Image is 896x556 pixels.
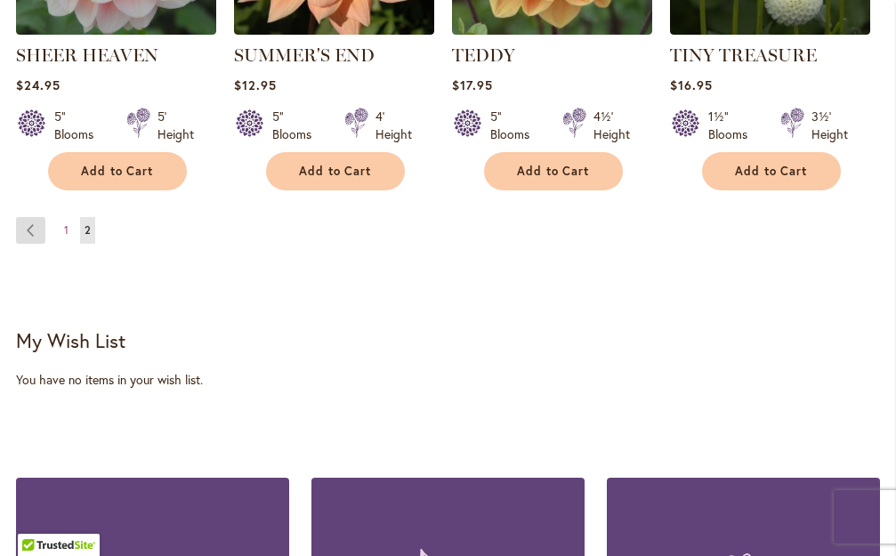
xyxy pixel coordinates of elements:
span: $17.95 [452,77,493,93]
button: Add to Cart [702,152,841,190]
span: 2 [85,223,91,237]
strong: My Wish List [16,327,125,353]
div: 5" Blooms [272,108,323,143]
a: SUMMER'S END [234,21,434,38]
div: You have no items in your wish list. [16,371,880,389]
span: 1 [64,223,69,237]
iframe: Launch Accessibility Center [13,493,63,543]
button: Add to Cart [48,152,187,190]
a: SHEER HEAVEN [16,44,158,66]
span: $16.95 [670,77,713,93]
a: TINY TREASURE [670,21,870,38]
button: Add to Cart [484,152,623,190]
a: SUMMER'S END [234,44,375,66]
div: 4' Height [375,108,412,143]
div: 5" Blooms [490,108,541,143]
div: 5" Blooms [54,108,105,143]
div: 5' Height [157,108,194,143]
button: Add to Cart [266,152,405,190]
a: Teddy [452,21,652,38]
span: $12.95 [234,77,277,93]
span: $24.95 [16,77,61,93]
a: SHEER HEAVEN [16,21,216,38]
div: 3½' Height [811,108,848,143]
span: Add to Cart [517,164,590,179]
div: 1½" Blooms [708,108,759,143]
span: Add to Cart [735,164,808,179]
div: 4½' Height [593,108,630,143]
a: 1 [60,217,73,244]
a: TINY TREASURE [670,44,817,66]
span: Add to Cart [299,164,372,179]
span: Add to Cart [81,164,154,179]
a: TEDDY [452,44,515,66]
